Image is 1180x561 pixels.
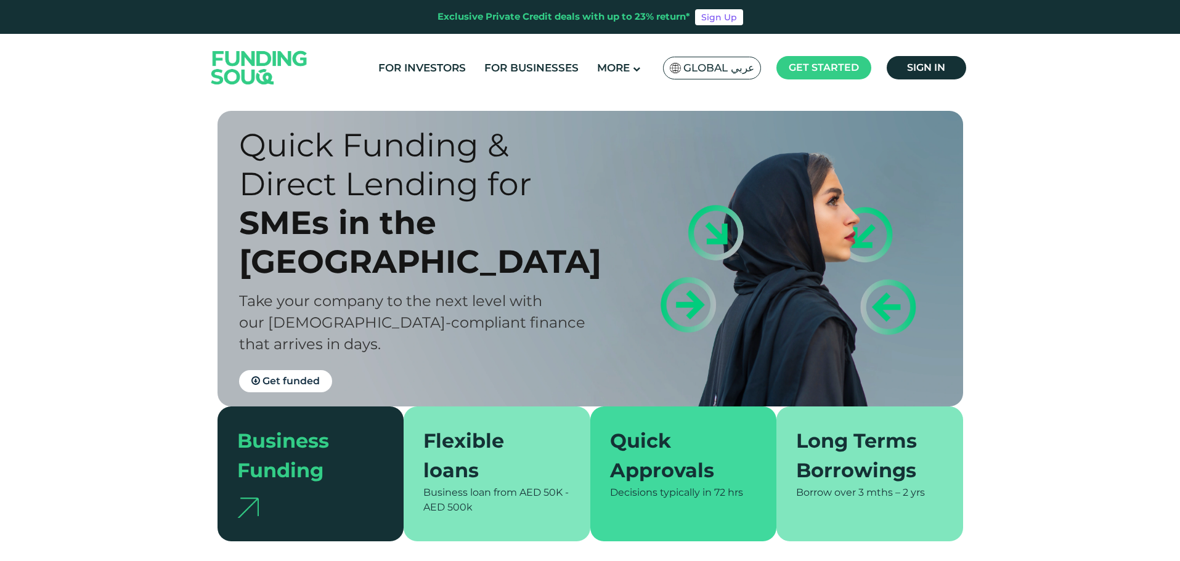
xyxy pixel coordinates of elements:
[423,486,517,498] span: Business loan from
[481,58,582,78] a: For Businesses
[239,203,612,281] div: SMEs in the [GEOGRAPHIC_DATA]
[670,63,681,73] img: SA Flag
[610,486,712,498] span: Decisions typically in
[262,375,320,387] span: Get funded
[239,292,585,353] span: Take your company to the next level with our [DEMOGRAPHIC_DATA]-compliant finance that arrives in...
[714,486,743,498] span: 72 hrs
[796,486,856,498] span: Borrow over
[887,56,966,79] a: Sign in
[375,58,469,78] a: For Investors
[796,426,929,485] div: Long Terms Borrowings
[199,36,320,99] img: Logo
[789,62,859,73] span: Get started
[683,61,754,75] span: Global عربي
[695,9,743,25] a: Sign Up
[239,126,612,203] div: Quick Funding & Direct Lending for
[239,370,332,392] a: Get funded
[423,426,556,485] div: Flexible loans
[610,426,743,485] div: Quick Approvals
[907,62,945,73] span: Sign in
[858,486,925,498] span: 3 mths – 2 yrs
[597,62,630,74] span: More
[237,426,370,485] div: Business Funding
[437,10,690,24] div: Exclusive Private Credit deals with up to 23% return*
[237,498,259,518] img: arrow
